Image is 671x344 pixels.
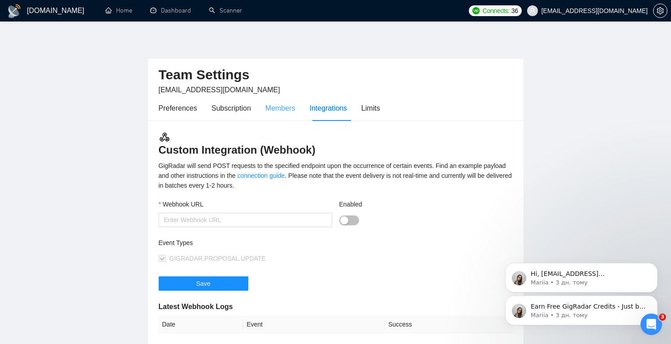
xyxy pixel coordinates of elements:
[339,199,362,209] label: Enabled
[7,4,22,18] img: logo
[492,206,671,340] iframe: To enrich screen reader interactions, please activate Accessibility in Grammarly extension settings
[310,103,347,114] div: Integrations
[237,172,285,179] a: connection guide
[529,8,536,14] span: user
[159,199,203,209] label: Webhook URL
[159,301,513,312] h5: Latest Webhook Logs
[20,65,35,79] img: Profile image for Mariia
[511,6,518,16] span: 36
[482,6,509,16] span: Connects:
[243,316,385,333] th: Event
[39,73,155,81] p: Message from Mariia, sent 3 дн. тому
[212,103,251,114] div: Subscription
[361,103,380,114] div: Limits
[654,7,667,14] span: setting
[159,103,197,114] div: Preferences
[159,213,332,227] input: Webhook URL
[472,7,480,14] img: upwork-logo.png
[159,131,170,143] img: webhook.3a52c8ec.svg
[641,314,662,335] iframe: Intercom live chat
[159,86,280,94] span: [EMAIL_ADDRESS][DOMAIN_NAME]
[13,57,166,86] div: message notification from Mariia, 3 дн. тому. Hi, nikwincini@gmail.com, Welcome to GigRadar.io! W...
[385,316,512,333] th: Success
[653,7,667,14] a: setting
[39,105,155,113] p: Message from Mariia, sent 3 дн. тому
[169,255,266,262] span: GIGRADAR.PROPOSAL.UPDATE
[209,7,242,14] a: searchScanner
[159,238,193,248] label: Event Types
[159,316,243,333] th: Date
[196,279,211,288] span: Save
[159,66,513,84] h2: Team Settings
[150,7,191,14] a: dashboardDashboard
[159,276,248,291] button: Save
[265,103,295,114] div: Members
[653,4,667,18] button: setting
[159,131,513,157] h3: Custom Integration (Webhook)
[659,314,666,321] span: 3
[39,97,155,318] span: Earn Free GigRadar Credits - Just by Sharing Your Story! 💬 Want more credits for sending proposal...
[339,215,359,225] button: Enabled
[39,64,146,107] span: Hi, [EMAIL_ADDRESS][DOMAIN_NAME], Welcome to [DOMAIN_NAME]! Why don't you check out our tutorials...
[159,161,513,190] div: GigRadar will send POST requests to the specified endpoint upon the occurrence of certain events....
[105,7,132,14] a: homeHome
